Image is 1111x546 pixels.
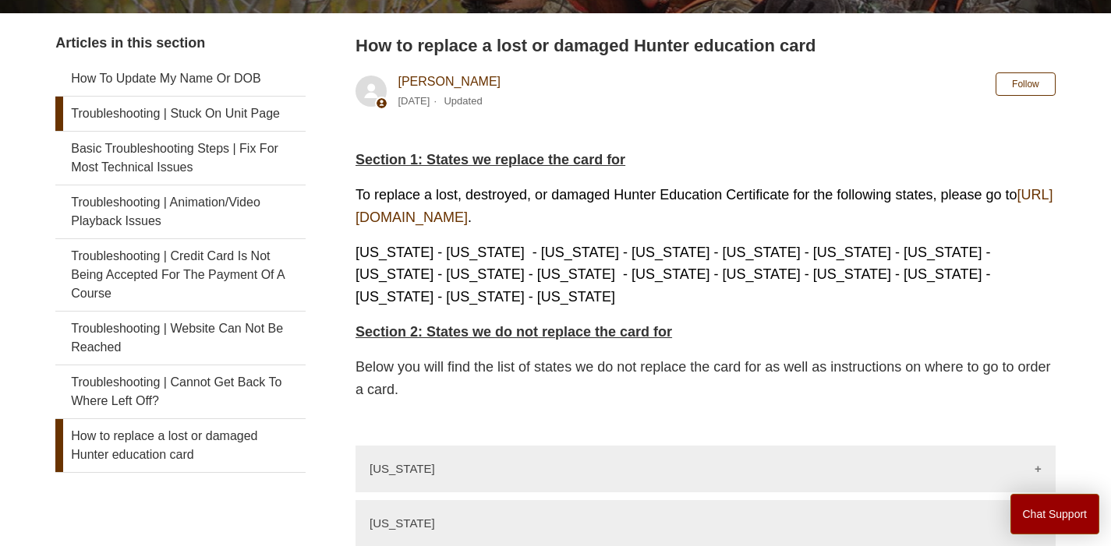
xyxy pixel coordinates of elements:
[370,462,435,475] p: [US_STATE]
[444,95,482,107] li: Updated
[1010,494,1100,534] button: Chat Support
[398,75,501,88] a: [PERSON_NAME]
[996,72,1056,96] button: Follow Article
[55,419,306,472] a: How to replace a lost or damaged Hunter education card
[55,62,306,96] a: How To Update My Name Or DOB
[356,152,625,167] span: Section 1: States we replace the card for
[356,359,1050,397] span: Below you will find the list of states we do not replace the card for as well as instructions on ...
[356,187,1053,225] span: To replace a lost, destroyed, or damaged Hunter Education Certificate for the following states, p...
[55,185,306,238] a: Troubleshooting | Animation/Video Playback Issues
[55,365,306,418] a: Troubleshooting | Cannot Get Back To Where Left Off?
[356,324,672,340] strong: Section 2: States we do not replace the card for
[356,187,1053,225] a: [URL][DOMAIN_NAME]
[55,312,306,365] a: Troubleshooting | Website Can Not Be Reached
[356,245,990,305] span: [US_STATE] - [US_STATE] - [US_STATE] - [US_STATE] - [US_STATE] - [US_STATE] - [US_STATE] - [US_ST...
[370,516,435,530] p: [US_STATE]
[55,97,306,131] a: Troubleshooting | Stuck On Unit Page
[356,33,1056,58] h2: How to replace a lost or damaged Hunter education card
[55,239,306,311] a: Troubleshooting | Credit Card Is Not Being Accepted For The Payment Of A Course
[55,132,306,185] a: Basic Troubleshooting Steps | Fix For Most Technical Issues
[398,95,430,107] time: 11/20/2023, 10:20
[55,35,205,51] span: Articles in this section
